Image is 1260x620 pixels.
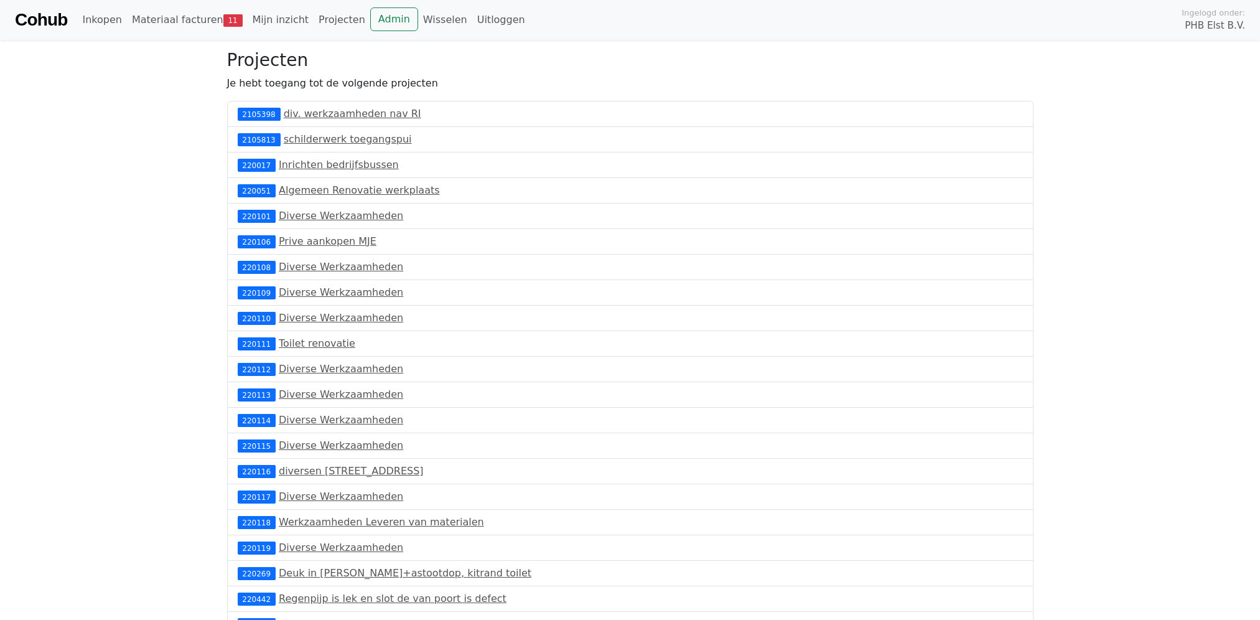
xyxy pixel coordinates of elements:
div: 220017 [238,159,276,171]
a: diversen [STREET_ADDRESS] [279,465,424,477]
div: 220269 [238,567,276,580]
div: 220113 [238,388,276,401]
a: Werkzaamheden Leveren van materialen [279,516,484,528]
span: 11 [223,14,243,27]
div: 220101 [238,210,276,222]
div: 220119 [238,542,276,554]
div: 220114 [238,414,276,426]
div: 220051 [238,184,276,197]
div: 220110 [238,312,276,324]
a: Uitloggen [472,7,530,32]
a: Projecten [314,7,370,32]
a: Diverse Werkzaamheden [279,261,403,273]
div: 220116 [238,465,276,477]
a: Diverse Werkzaamheden [279,414,403,426]
a: Inrichten bedrijfsbussen [279,159,399,171]
div: 220109 [238,286,276,299]
div: 220442 [238,593,276,605]
a: Regenpijp is lek en slot de van poort is defect [279,593,506,604]
div: 220117 [238,491,276,503]
span: Ingelogd onder: [1182,7,1245,19]
a: Diverse Werkzaamheden [279,491,403,502]
div: 220118 [238,516,276,528]
a: Toilet renovatie [279,337,355,349]
a: Diverse Werkzaamheden [279,210,403,222]
div: 220112 [238,363,276,375]
a: Mijn inzicht [248,7,314,32]
a: Diverse Werkzaamheden [279,286,403,298]
div: 220115 [238,439,276,452]
h3: Projecten [227,50,1034,71]
div: 2105398 [238,108,281,120]
a: Wisselen [418,7,472,32]
a: Algemeen Renovatie werkplaats [279,184,440,196]
a: Diverse Werkzaamheden [279,312,403,324]
div: 220108 [238,261,276,273]
a: Diverse Werkzaamheden [279,439,403,451]
a: schilderwerk toegangspui [284,133,412,145]
div: 220111 [238,337,276,350]
a: Cohub [15,5,67,35]
a: Diverse Werkzaamheden [279,542,403,553]
a: Prive aankopen MJE [279,235,376,247]
p: Je hebt toegang tot de volgende projecten [227,76,1034,91]
a: Admin [370,7,418,31]
a: Diverse Werkzaamheden [279,388,403,400]
a: Diverse Werkzaamheden [279,363,403,375]
div: 220106 [238,235,276,248]
div: 2105813 [238,133,281,146]
a: Inkopen [77,7,126,32]
a: Deuk in [PERSON_NAME]+astootdop, kitrand toilet [279,567,531,579]
a: div. werkzaamheden nav RI [284,108,421,120]
a: Materiaal facturen11 [127,7,248,32]
span: PHB Elst B.V. [1185,19,1245,33]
